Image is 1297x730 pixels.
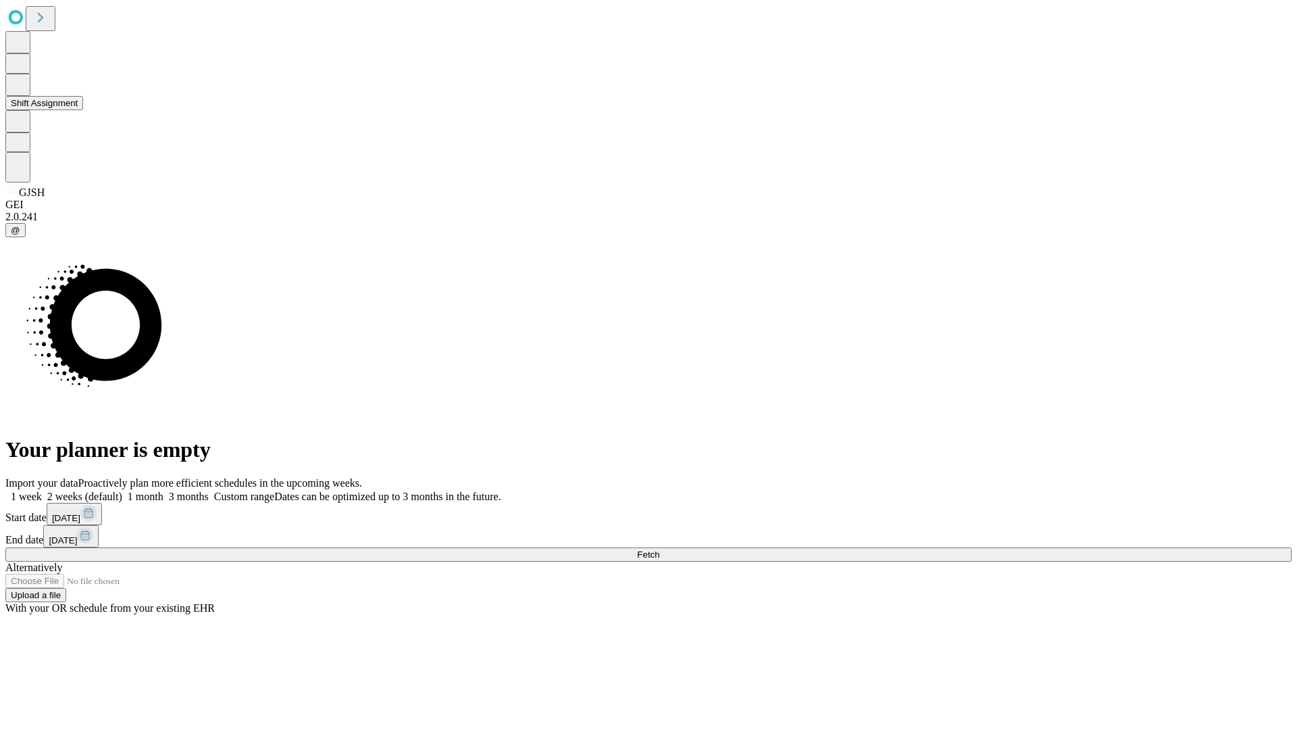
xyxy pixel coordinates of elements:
[5,96,83,110] button: Shift Assignment
[5,562,62,573] span: Alternatively
[5,588,66,602] button: Upload a file
[5,503,1292,525] div: Start date
[128,491,163,502] span: 1 month
[5,477,78,489] span: Import your data
[11,225,20,235] span: @
[637,550,659,560] span: Fetch
[169,491,209,502] span: 3 months
[11,491,42,502] span: 1 week
[5,223,26,237] button: @
[5,211,1292,223] div: 2.0.241
[47,503,102,525] button: [DATE]
[5,602,215,614] span: With your OR schedule from your existing EHR
[5,437,1292,462] h1: Your planner is empty
[5,199,1292,211] div: GEI
[78,477,362,489] span: Proactively plan more efficient schedules in the upcoming weeks.
[5,525,1292,547] div: End date
[43,525,99,547] button: [DATE]
[19,187,45,198] span: GJSH
[52,513,80,523] span: [DATE]
[214,491,274,502] span: Custom range
[274,491,501,502] span: Dates can be optimized up to 3 months in the future.
[49,535,77,545] span: [DATE]
[47,491,122,502] span: 2 weeks (default)
[5,547,1292,562] button: Fetch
